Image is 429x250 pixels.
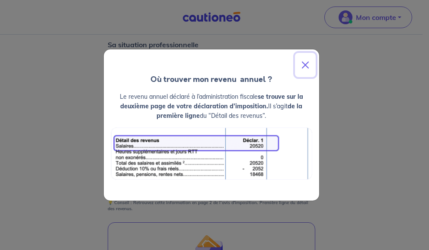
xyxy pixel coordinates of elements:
[104,74,319,85] h4: Où trouver mon revenu annuel ?
[157,102,302,120] strong: de la première ligne
[111,127,312,180] img: exemple_revenu.png
[120,93,303,110] strong: se trouve sur la deuxième page de votre déclaration d’imposition.
[295,53,316,77] button: Close
[111,92,312,120] p: Le revenu annuel déclaré à l’administration fiscale Il s’agit du “Détail des revenus”.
